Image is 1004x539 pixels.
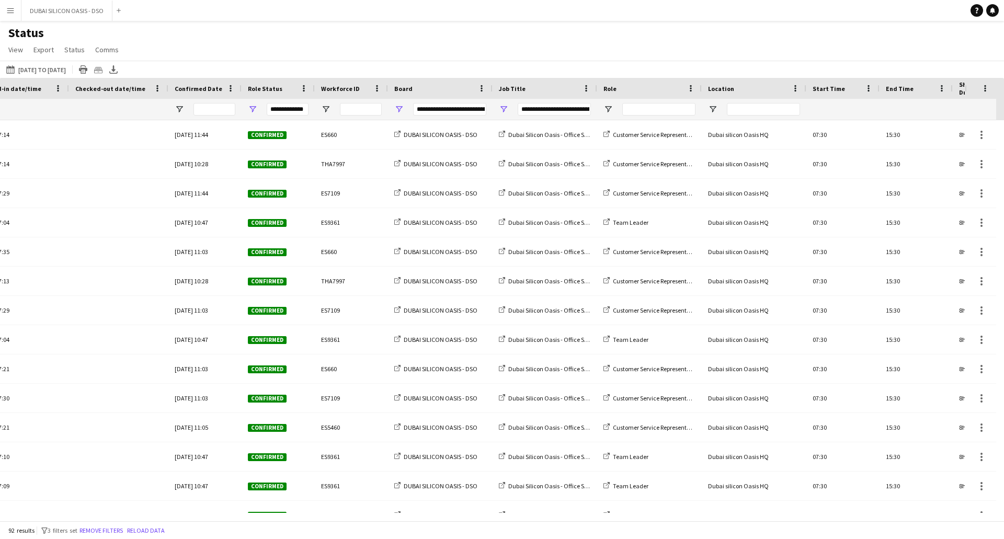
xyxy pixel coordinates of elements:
[708,85,734,93] span: Location
[315,296,388,325] div: ES7109
[603,160,700,168] a: Customer Service Representative
[248,512,287,520] span: Confirmed
[394,189,477,197] a: DUBAI SILICON OASIS - DSO
[603,105,613,114] button: Open Filter Menu
[8,45,23,54] span: View
[168,325,242,354] div: [DATE] 10:47
[806,442,880,471] div: 07:30
[603,219,648,226] a: Team Leader
[702,354,806,383] div: Dubai silicon Oasis HQ
[315,384,388,412] div: ES7109
[315,501,388,530] div: ES660
[702,413,806,442] div: Dubai silicon Oasis HQ
[248,105,257,114] button: Open Filter Menu
[508,306,601,314] span: Dubai Silicon Oasis - Office Support
[248,278,287,285] span: Confirmed
[880,237,953,266] div: 15:30
[508,394,601,402] span: Dubai Silicon Oasis - Office Support
[880,179,953,208] div: 15:30
[702,150,806,178] div: Dubai silicon Oasis HQ
[806,384,880,412] div: 07:30
[880,384,953,412] div: 15:30
[880,442,953,471] div: 15:30
[404,511,477,519] span: DUBAI SILICON OASIS - DSO
[499,336,601,343] a: Dubai Silicon Oasis - Office Support
[168,472,242,500] div: [DATE] 10:47
[603,423,700,431] a: Customer Service Representative
[321,85,360,93] span: Workforce ID
[806,208,880,237] div: 07:30
[404,306,477,314] span: DUBAI SILICON OASIS - DSO
[168,354,242,383] div: [DATE] 11:03
[315,237,388,266] div: ES660
[404,277,477,285] span: DUBAI SILICON OASIS - DSO
[603,189,700,197] a: Customer Service Representative
[613,482,648,490] span: Team Leader
[394,482,477,490] a: DUBAI SILICON OASIS - DSO
[622,103,695,116] input: Role Filter Input
[394,160,477,168] a: DUBAI SILICON OASIS - DSO
[508,453,601,461] span: Dubai Silicon Oasis - Office Support
[29,43,58,56] a: Export
[880,208,953,237] div: 15:30
[603,131,700,139] a: Customer Service Representative
[315,442,388,471] div: ES9361
[404,482,477,490] span: DUBAI SILICON OASIS - DSO
[404,219,477,226] span: DUBAI SILICON OASIS - DSO
[499,189,601,197] a: Dubai Silicon Oasis - Office Support
[806,120,880,149] div: 07:30
[248,453,287,461] span: Confirmed
[806,237,880,266] div: 07:30
[813,85,845,93] span: Start Time
[48,526,77,534] span: 3 filters set
[499,131,601,139] a: Dubai Silicon Oasis - Office Support
[613,511,700,519] span: Customer Service Representative
[880,472,953,500] div: 15:30
[880,120,953,149] div: 15:30
[92,63,105,76] app-action-btn: Crew files as ZIP
[394,394,477,402] a: DUBAI SILICON OASIS - DSO
[702,472,806,500] div: Dubai silicon Oasis HQ
[613,219,648,226] span: Team Leader
[508,365,601,373] span: Dubai Silicon Oasis - Office Support
[168,413,242,442] div: [DATE] 11:05
[315,325,388,354] div: ES9361
[603,306,700,314] a: Customer Service Representative
[394,453,477,461] a: DUBAI SILICON OASIS - DSO
[702,442,806,471] div: Dubai silicon Oasis HQ
[404,394,477,402] span: DUBAI SILICON OASIS - DSO
[193,103,235,116] input: Confirmed Date Filter Input
[508,219,601,226] span: Dubai Silicon Oasis - Office Support
[77,525,125,536] button: Remove filters
[806,325,880,354] div: 07:30
[21,1,112,21] button: DUBAI SILICON OASIS - DSO
[508,511,601,519] span: Dubai Silicon Oasis - Office Support
[95,45,119,54] span: Comms
[168,296,242,325] div: [DATE] 11:03
[806,472,880,500] div: 07:30
[499,423,601,431] a: Dubai Silicon Oasis - Office Support
[499,248,601,256] a: Dubai Silicon Oasis - Office Support
[394,105,404,114] button: Open Filter Menu
[880,413,953,442] div: 15:30
[603,277,700,285] a: Customer Service Representative
[508,131,601,139] span: Dubai Silicon Oasis - Office Support
[394,248,477,256] a: DUBAI SILICON OASIS - DSO
[806,354,880,383] div: 07:30
[806,267,880,295] div: 07:30
[394,219,477,226] a: DUBAI SILICON OASIS - DSO
[702,267,806,295] div: Dubai silicon Oasis HQ
[508,482,601,490] span: Dubai Silicon Oasis - Office Support
[248,424,287,432] span: Confirmed
[321,105,330,114] button: Open Filter Menu
[508,248,601,256] span: Dubai Silicon Oasis - Office Support
[404,423,477,431] span: DUBAI SILICON OASIS - DSO
[508,423,601,431] span: Dubai Silicon Oasis - Office Support
[880,501,953,530] div: 15:30
[64,45,85,54] span: Status
[499,511,601,519] a: Dubai Silicon Oasis - Office Support
[248,85,282,93] span: Role Status
[394,85,413,93] span: Board
[508,277,601,285] span: Dubai Silicon Oasis - Office Support
[404,453,477,461] span: DUBAI SILICON OASIS - DSO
